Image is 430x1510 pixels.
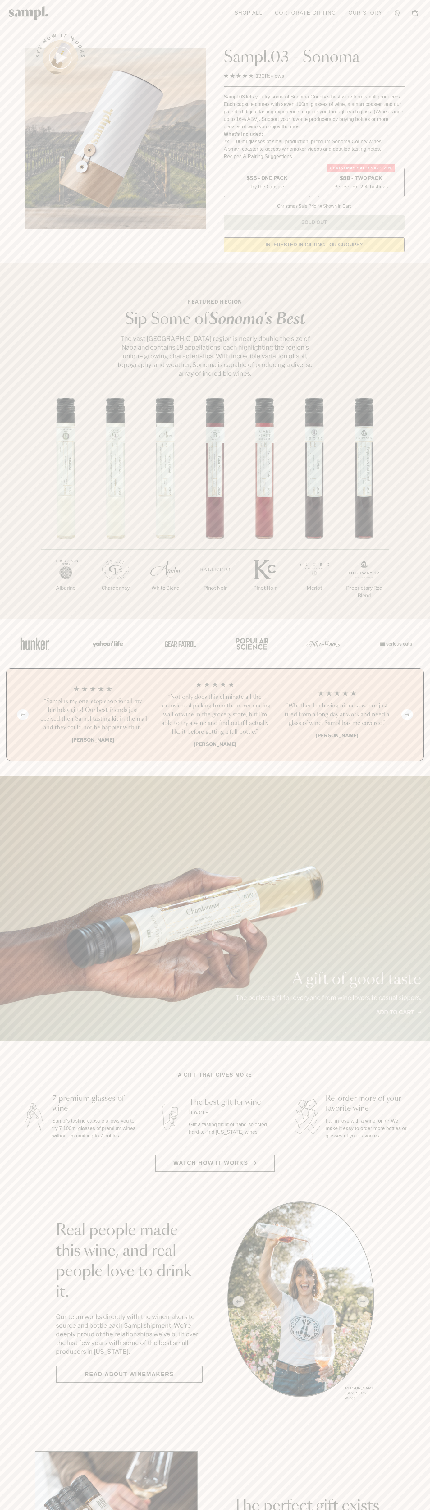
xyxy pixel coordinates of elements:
p: Proprietary Red Blend [339,584,389,599]
li: 1 / 7 [41,398,91,612]
h3: “Sampl is my one-stop shop for all my birthday gifts! Our best friends just received their Sampl ... [37,697,149,732]
p: Fall in love with a wine, or 7? We make it easy to order more bottles or glasses of your favorites. [326,1117,410,1140]
a: Add to cart [376,1008,421,1017]
button: Watch how it works [155,1155,275,1172]
a: Shop All [231,6,266,20]
img: Artboard_5_7fdae55a-36fd-43f7-8bfd-f74a06a2878e_x450.png [160,630,198,657]
p: [PERSON_NAME] Sutro, Sutro Wines [344,1386,374,1401]
h2: Real people made this wine, and real people love to drink it. [56,1220,203,1302]
img: Artboard_1_c8cd28af-0030-4af1-819c-248e302c7f06_x450.png [16,630,53,657]
p: A gift of good taste [236,972,421,987]
button: Sold Out [224,215,405,230]
b: [PERSON_NAME] [316,733,358,739]
h1: Sampl.03 - Sonoma [224,48,405,67]
small: Perfect For 2-4 Tastings [334,183,388,190]
li: 3 / 7 [140,398,190,612]
p: The perfect gift for everyone from wine lovers to casual sippers. [236,993,421,1002]
b: [PERSON_NAME] [194,741,236,747]
p: Sampl's tasting capsule allows you to try 7 100ml glasses of premium wines without committing to ... [52,1117,137,1140]
img: Sampl logo [9,6,48,20]
li: Christmas Sale Pricing Shown In Cart [274,203,354,209]
li: 2 / 4 [159,681,271,748]
p: Chardonnay [91,584,140,592]
li: 1 / 4 [37,681,149,748]
img: Artboard_6_04f9a106-072f-468a-bdd7-f11783b05722_x450.png [88,630,126,657]
a: Read about Winemakers [56,1366,203,1383]
li: 6 / 7 [290,398,339,612]
li: 4 / 7 [190,398,240,612]
p: Pinot Noir [240,584,290,592]
h3: The best gift for wine lovers [189,1097,273,1117]
img: Artboard_7_5b34974b-f019-449e-91fb-745f8d0877ee_x450.png [377,630,414,657]
p: Pinot Noir [190,584,240,592]
div: slide 1 [227,1201,374,1402]
p: Our team works directly with the winemakers to source and bottle each Sampl shipment. We’re deepl... [56,1312,203,1356]
img: Sampl.03 - Sonoma [25,48,206,229]
div: 136Reviews [224,72,284,80]
div: Christmas SALE! Save 20% [327,164,395,172]
div: Sampl.03 lets you try some of Sonoma County's best wine from small producers. Each capsule comes ... [224,93,405,130]
p: Featured Region [116,298,314,306]
span: Reviews [265,73,284,79]
li: Recipes & Pairing Suggestions [224,153,405,160]
span: 136 [256,73,265,79]
ul: carousel [227,1201,374,1402]
em: Sonoma's Best [209,312,305,327]
button: Next slide [401,709,413,720]
li: 7 / 7 [339,398,389,619]
li: 2 / 7 [91,398,140,612]
b: [PERSON_NAME] [72,737,114,743]
small: Try the Capsule [250,183,284,190]
a: interested in gifting for groups? [224,237,405,252]
h2: A gift that gives more [178,1071,252,1079]
p: Merlot [290,584,339,592]
li: A smart coaster to access winemaker videos and detailed tasting notes. [224,145,405,153]
li: 3 / 4 [281,681,393,748]
p: Gift a tasting flight of hand-selected, hard-to-find [US_STATE] wines. [189,1121,273,1136]
p: Albarino [41,584,91,592]
a: Corporate Gifting [272,6,339,20]
a: Our Story [345,6,386,20]
img: Artboard_3_0b291449-6e8c-4d07-b2c2-3f3601a19cd1_x450.png [304,630,342,657]
li: 5 / 7 [240,398,290,612]
button: See how it works [43,40,78,75]
strong: What’s Included: [224,131,263,137]
h3: “Not only does this eliminate all the confusion of picking from the never ending wall of wine in ... [159,693,271,736]
h2: Sip Some of [116,312,314,327]
h3: 7 premium glasses of wine [52,1094,137,1114]
img: Artboard_4_28b4d326-c26e-48f9-9c80-911f17d6414e_x450.png [232,630,270,657]
span: $55 - One Pack [247,175,288,182]
p: The vast [GEOGRAPHIC_DATA] region is nearly double the size of Napa and contains 18 appellations,... [116,334,314,378]
h3: “Whether I'm having friends over or just tired from a long day at work and need a glass of wine, ... [281,702,393,728]
li: 7x - 100ml glasses of small production, premium Sonoma County wines [224,138,405,145]
button: Previous slide [17,709,29,720]
p: White Blend [140,584,190,592]
span: $88 - Two Pack [340,175,382,182]
h3: Re-order more of your favorite wine [326,1094,410,1114]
